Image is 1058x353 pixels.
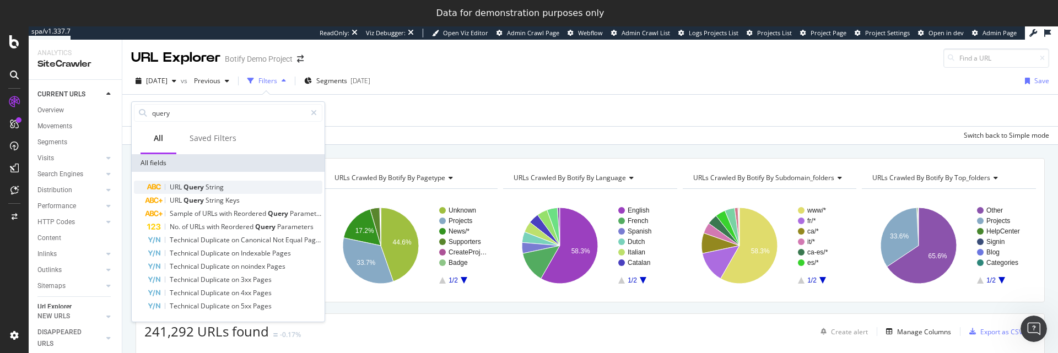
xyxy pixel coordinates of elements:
svg: A chart. [683,198,855,294]
span: 2025 Aug. 30th [146,76,168,85]
a: Movements [37,121,114,132]
img: Equal [273,333,278,336]
button: Save [1021,72,1049,90]
span: on [231,262,241,271]
span: vs [181,76,190,85]
a: spa/v1.337.7 [29,26,71,40]
text: 44.6% [392,238,411,246]
span: Indexable [241,248,272,258]
text: Spanish [628,227,651,235]
text: French [628,217,648,225]
a: Search Engines [37,169,103,180]
span: Pages [267,262,285,271]
text: Projects [449,217,472,225]
span: Duplicate [201,301,231,311]
text: Signin [986,238,1005,246]
span: 3xx [241,275,253,284]
div: NEW URLS [37,311,70,322]
text: 33.6% [890,232,909,240]
text: 1/2 [807,276,817,284]
span: Technical [170,262,201,271]
span: Query [255,222,277,231]
div: Switch back to Simple mode [964,131,1049,140]
span: Duplicate [201,288,231,297]
svg: A chart. [324,198,496,294]
span: Keys [225,195,240,205]
span: with [207,222,221,231]
span: Reordered [221,222,255,231]
button: Export as CSV [965,323,1023,340]
text: Supporters [449,238,481,246]
span: String [206,195,225,205]
a: Visits [37,153,103,164]
span: on [231,275,241,284]
span: Equal [285,235,304,245]
button: Filters [243,72,290,90]
text: Categories [986,259,1018,267]
div: Botify Demo Project [225,53,293,64]
a: Segments [37,137,114,148]
a: Admin Crawl Page [496,29,559,37]
div: Distribution [37,184,72,196]
a: Distribution [37,184,103,196]
span: No. [170,222,182,231]
span: of [182,222,190,231]
span: Technical [170,235,201,245]
div: Search Engines [37,169,83,180]
button: Manage Columns [882,325,951,338]
span: Admin Crawl List [622,29,670,37]
span: URLs Crawled By Botify By pagetype [334,173,445,182]
a: Open Viz Editor [432,29,488,37]
div: Segments [37,137,67,148]
text: Projects [986,217,1010,225]
span: Projects List [757,29,792,37]
a: Admin Crawl List [611,29,670,37]
span: Parameters [277,222,314,231]
span: URLs Crawled By Botify By subdomain_folders [693,173,834,182]
h4: URLs Crawled By Botify By language [511,169,667,187]
a: NEW URLS [37,311,103,322]
div: SiteCrawler [37,58,113,70]
div: Visits [37,153,54,164]
span: Query [183,195,206,205]
text: 1/2 [449,276,458,284]
svg: A chart. [862,198,1034,294]
span: Technical [170,275,201,284]
button: [DATE] [131,72,181,90]
text: ca-es/* [807,248,828,256]
span: Query [268,209,290,218]
div: URL Explorer [131,48,220,67]
span: Technical [170,301,201,311]
span: Duplicate [201,275,231,284]
span: 5xx [241,301,253,311]
span: String [206,182,224,192]
span: Segments [316,76,347,85]
span: Canonical [241,235,273,245]
text: HelpCenter [986,227,1020,235]
span: Query [183,182,206,192]
button: Create alert [816,323,868,340]
div: Data for demonstration purposes only [436,8,604,19]
text: 1/2 [987,276,996,284]
a: Overview [37,105,114,116]
span: Project Page [811,29,846,37]
div: HTTP Codes [37,216,75,228]
span: Pages [253,301,272,311]
span: Pages [272,248,291,258]
div: All fields [132,154,325,172]
span: URLs [202,209,219,218]
span: Project Settings [865,29,910,37]
div: Export as CSV [980,327,1023,336]
div: Url Explorer [37,301,72,313]
a: Webflow [568,29,603,37]
div: -0.17% [280,330,301,339]
span: Webflow [578,29,603,37]
div: DISAPPEARED URLS [37,327,93,350]
span: with [219,209,234,218]
span: Admin Crawl Page [507,29,559,37]
div: Save [1034,76,1049,85]
span: 241,292 URLs found [144,322,269,340]
span: on [231,235,241,245]
span: of [195,209,202,218]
